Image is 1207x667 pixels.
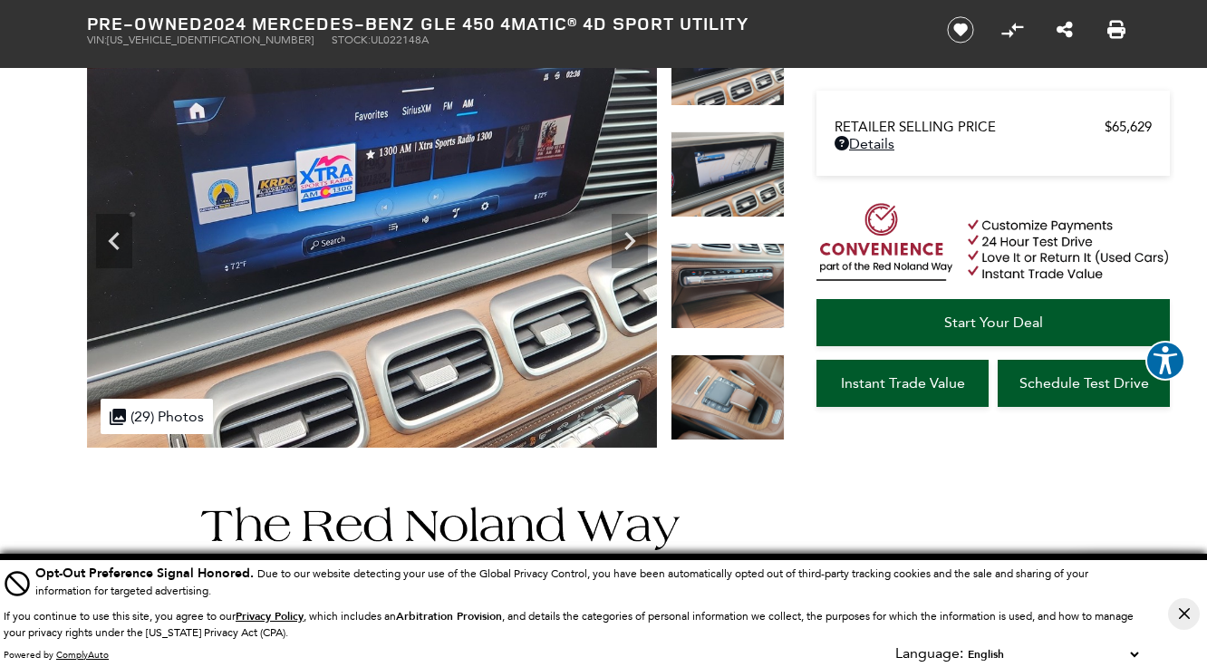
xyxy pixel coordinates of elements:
[816,360,989,407] a: Instant Trade Value
[999,16,1026,43] button: Compare Vehicle
[671,354,785,440] img: Used 2024 Black Mercedes-Benz GLE 450 image 18
[332,34,371,46] span: Stock:
[1107,19,1125,41] a: Print this Pre-Owned 2024 Mercedes-Benz GLE 450 4MATIC® 4D Sport Utility
[895,646,963,661] div: Language:
[671,131,785,217] img: Used 2024 Black Mercedes-Benz GLE 450 image 16
[998,360,1170,407] a: Schedule Test Drive
[944,314,1043,331] span: Start Your Deal
[56,649,109,661] a: ComplyAuto
[1168,598,1200,630] button: Close Button
[1105,119,1152,135] span: $65,629
[941,15,980,44] button: Save vehicle
[835,119,1105,135] span: Retailer Selling Price
[841,374,965,391] span: Instant Trade Value
[371,34,429,46] span: UL022148A
[835,119,1152,135] a: Retailer Selling Price $65,629
[4,650,109,661] div: Powered by
[963,645,1143,663] select: Language Select
[96,214,132,268] div: Previous
[87,34,107,46] span: VIN:
[1145,341,1185,381] button: Explore your accessibility options
[816,299,1170,346] a: Start Your Deal
[4,610,1134,639] p: If you continue to use this site, you agree to our , which includes an , and details the categori...
[101,399,213,434] div: (29) Photos
[612,214,648,268] div: Next
[236,609,304,623] u: Privacy Policy
[107,34,314,46] span: [US_VEHICLE_IDENTIFICATION_NUMBER]
[396,609,502,623] strong: Arbitration Provision
[87,11,203,35] strong: Pre-Owned
[87,20,657,448] img: Used 2024 Black Mercedes-Benz GLE 450 image 15
[35,565,257,582] span: Opt-Out Preference Signal Honored .
[87,14,916,34] h1: 2024 Mercedes-Benz GLE 450 4MATIC® 4D Sport Utility
[1019,374,1149,391] span: Schedule Test Drive
[1145,341,1185,384] aside: Accessibility Help Desk
[35,564,1143,599] div: Due to our website detecting your use of the Global Privacy Control, you have been automatically ...
[835,135,1152,152] a: Details
[671,243,785,329] img: Used 2024 Black Mercedes-Benz GLE 450 image 17
[1057,19,1073,41] a: Share this Pre-Owned 2024 Mercedes-Benz GLE 450 4MATIC® 4D Sport Utility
